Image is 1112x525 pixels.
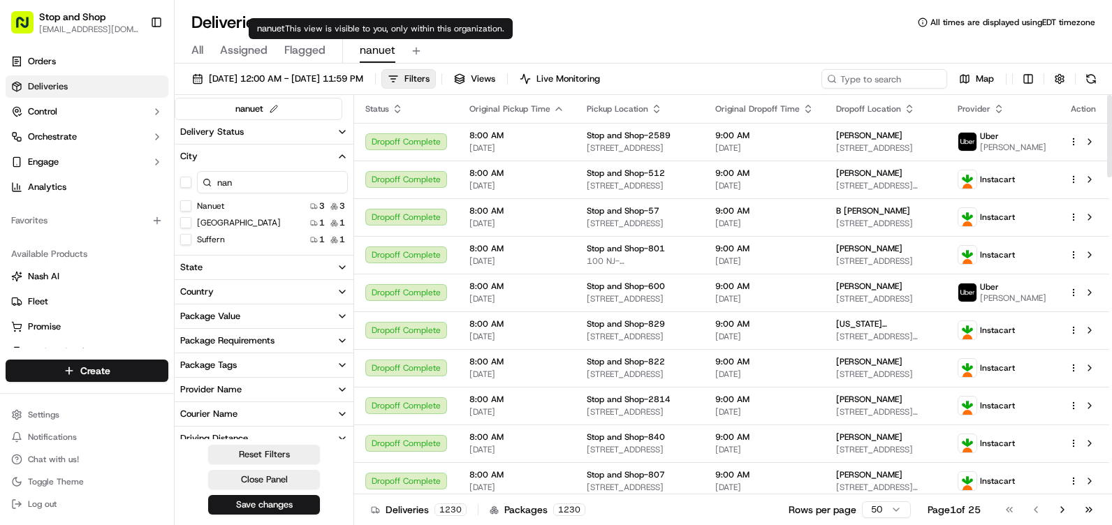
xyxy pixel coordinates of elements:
[980,281,999,293] span: Uber
[11,270,163,283] a: Nash AI
[836,369,935,380] span: [STREET_ADDRESS]
[469,369,564,380] span: [DATE]
[836,318,935,330] span: [US_STATE][PERSON_NAME]
[197,217,281,228] label: [GEOGRAPHIC_DATA]
[836,256,935,267] span: [STREET_ADDRESS]
[180,383,242,396] div: Provider Name
[197,171,348,193] input: City
[6,75,168,98] a: Deliveries
[958,434,976,452] img: profile_instacart_ahold_partner.png
[587,406,693,417] span: [STREET_ADDRESS]
[28,55,56,68] span: Orders
[976,73,994,85] span: Map
[6,405,168,424] button: Settings
[715,142,814,154] span: [DATE]
[715,318,814,330] span: 9:00 AM
[1069,103,1098,114] div: Action
[821,69,947,89] input: Type to search
[836,218,935,229] span: [STREET_ADDRESS]
[14,56,254,78] p: Welcome 👋
[469,103,550,114] span: Original Pickup Time
[14,204,25,215] div: 📗
[180,334,275,347] div: Package Requirements
[469,243,564,254] span: 8:00 AM
[180,126,244,138] div: Delivery Status
[953,69,1000,89] button: Map
[28,409,59,420] span: Settings
[958,397,976,415] img: profile_instacart_ahold_partner.png
[980,438,1015,449] span: Instacart
[175,120,353,144] button: Delivery Status
[39,10,105,24] span: Stop and Shop
[11,320,163,333] a: Promise
[186,69,370,89] button: [DATE] 12:00 AM - [DATE] 11:59 PM
[6,151,168,173] button: Engage
[587,356,665,367] span: Stop and Shop-822
[587,256,693,267] span: 100 NJ-[GEOGRAPHIC_DATA], [GEOGRAPHIC_DATA]
[836,331,935,342] span: [STREET_ADDRESS][PERSON_NAME]
[958,246,976,264] img: profile_instacart_ahold_partner.png
[715,356,814,367] span: 9:00 AM
[715,431,814,443] span: 9:00 AM
[6,6,145,39] button: Stop and Shop[EMAIL_ADDRESS][DOMAIN_NAME]
[980,131,999,142] span: Uber
[836,130,902,141] span: [PERSON_NAME]
[469,168,564,179] span: 8:00 AM
[1081,69,1101,89] button: Refresh
[14,14,42,42] img: Nash
[191,11,263,34] h1: Deliveries
[715,406,814,417] span: [DATE]
[836,482,935,493] span: [STREET_ADDRESS][PERSON_NAME]
[28,476,84,487] span: Toggle Theme
[715,168,814,179] span: 9:00 AM
[836,142,935,154] span: [STREET_ADDRESS]
[175,329,353,353] button: Package Requirements
[197,200,224,212] label: Nanuet
[28,131,77,143] span: Orchestrate
[715,218,814,229] span: [DATE]
[8,197,112,222] a: 📗Knowledge Base
[715,180,814,191] span: [DATE]
[836,103,901,114] span: Dropoff Location
[980,400,1015,411] span: Instacart
[958,359,976,377] img: profile_instacart_ahold_partner.png
[587,394,671,405] span: Stop and Shop-2814
[789,503,856,517] p: Rows per page
[6,126,168,148] button: Orchestrate
[587,142,693,154] span: [STREET_ADDRESS]
[715,469,814,480] span: 9:00 AM
[836,469,902,480] span: [PERSON_NAME]
[180,432,248,445] div: Driving Distance
[980,249,1015,260] span: Instacart
[469,482,564,493] span: [DATE]
[469,205,564,216] span: 8:00 AM
[715,103,800,114] span: Original Dropoff Time
[715,482,814,493] span: [DATE]
[836,394,902,405] span: [PERSON_NAME]
[471,73,495,85] span: Views
[980,142,1046,153] span: [PERSON_NAME]
[28,454,79,465] span: Chat with us!
[587,293,693,304] span: [STREET_ADDRESS]
[958,133,976,151] img: profile_uber_ahold_partner.png
[469,431,564,443] span: 8:00 AM
[6,176,168,198] a: Analytics
[175,256,353,279] button: State
[836,431,902,443] span: [PERSON_NAME]
[175,378,353,401] button: Provider Name
[836,205,910,216] span: B [PERSON_NAME]
[235,101,281,117] div: nanuet
[587,444,693,455] span: [STREET_ADDRESS]
[836,281,902,292] span: [PERSON_NAME]
[6,209,168,232] div: Favorites
[28,156,59,168] span: Engage
[39,24,139,35] span: [EMAIL_ADDRESS][DOMAIN_NAME]
[28,80,68,93] span: Deliveries
[175,427,353,450] button: Driving Distance
[928,503,981,517] div: Page 1 of 25
[490,503,585,517] div: Packages
[587,281,665,292] span: Stop and Shop-600
[284,42,325,59] span: Flagged
[958,472,976,490] img: profile_instacart_ahold_partner.png
[404,73,430,85] span: Filters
